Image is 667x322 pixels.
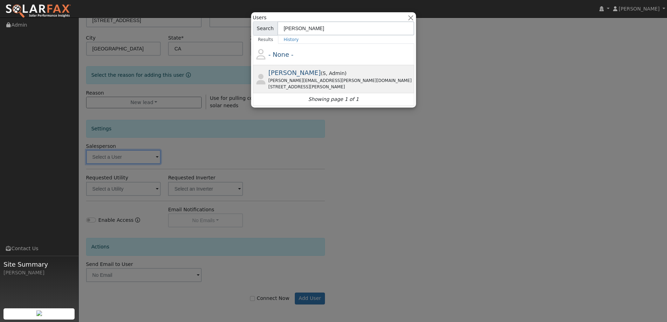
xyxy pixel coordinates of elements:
div: [PERSON_NAME] [4,269,75,276]
span: Salesperson [323,70,326,76]
img: SolarFax [5,4,71,19]
span: Admin [326,70,345,76]
span: ( ) [321,70,347,76]
a: Results [253,35,279,44]
i: Showing page 1 of 1 [308,96,359,103]
img: retrieve [36,310,42,316]
div: [STREET_ADDRESS][PERSON_NAME] [269,84,413,90]
div: [PERSON_NAME][EMAIL_ADDRESS][PERSON_NAME][DOMAIN_NAME] [269,77,413,84]
span: [PERSON_NAME] [619,6,660,12]
a: History [278,35,304,44]
span: Site Summary [4,260,75,269]
span: - None - [269,51,293,58]
span: [PERSON_NAME] [269,69,321,76]
span: Search [253,21,278,35]
span: Users [253,14,266,21]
